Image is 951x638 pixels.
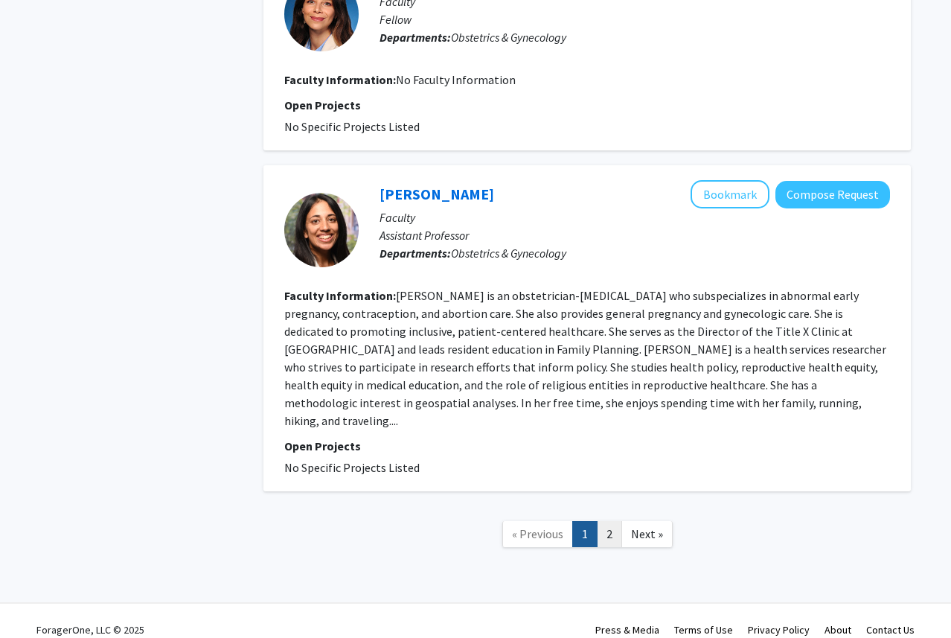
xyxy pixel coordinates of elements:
a: Press & Media [595,623,659,637]
p: Fellow [380,10,890,28]
span: No Specific Projects Listed [284,460,420,475]
a: Contact Us [866,623,915,637]
span: No Faculty Information [396,72,516,87]
iframe: Chat [11,571,63,627]
b: Faculty Information: [284,288,396,303]
span: Next » [631,526,663,541]
b: Departments: [380,246,451,261]
nav: Page navigation [263,506,911,567]
b: Faculty Information: [284,72,396,87]
p: Assistant Professor [380,226,890,244]
a: Previous Page [502,521,573,547]
p: Open Projects [284,437,890,455]
a: [PERSON_NAME] [380,185,494,203]
a: Terms of Use [674,623,733,637]
b: Departments: [380,30,451,45]
a: About [824,623,851,637]
button: Compose Request to Kavita Vinekar [775,181,890,208]
p: Open Projects [284,96,890,114]
a: 2 [597,521,622,547]
fg-read-more: [PERSON_NAME] is an obstetrician-[MEDICAL_DATA] who subspecializes in abnormal early pregnancy, c... [284,288,886,428]
a: Next [621,521,673,547]
span: « Previous [512,526,563,541]
span: No Specific Projects Listed [284,119,420,134]
p: Faculty [380,208,890,226]
a: 1 [572,521,598,547]
button: Add Kavita Vinekar to Bookmarks [691,180,769,208]
span: Obstetrics & Gynecology [451,246,566,261]
a: Privacy Policy [748,623,810,637]
span: Obstetrics & Gynecology [451,30,566,45]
